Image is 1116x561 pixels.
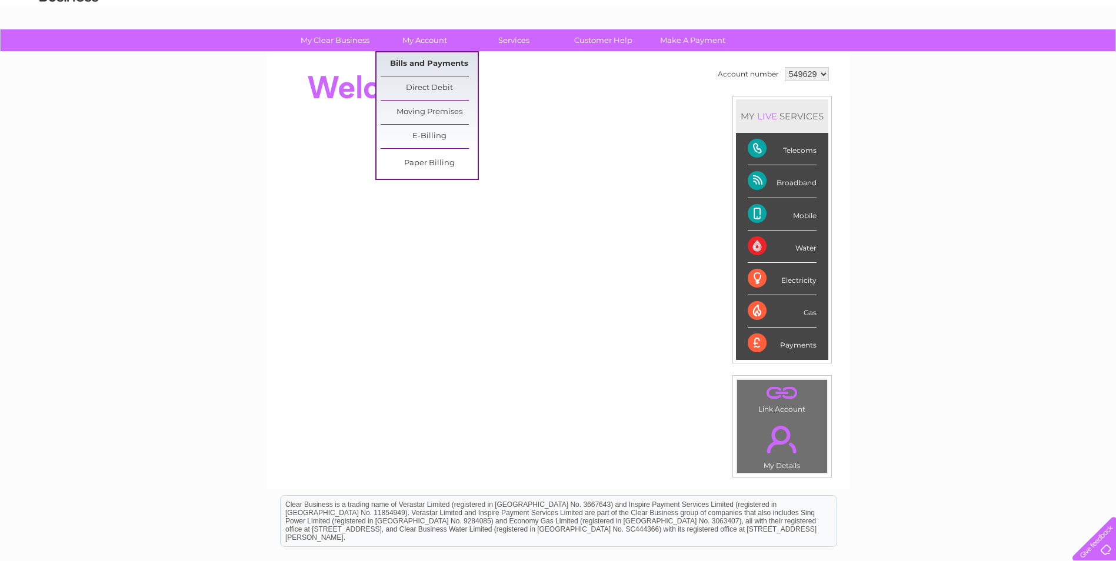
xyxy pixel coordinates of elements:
td: Link Account [737,379,828,416]
a: Paper Billing [381,152,478,175]
a: Telecoms [971,50,1007,59]
a: Services [465,29,562,51]
a: My Account [376,29,473,51]
div: MY SERVICES [736,99,828,133]
div: LIVE [755,111,779,122]
td: Account number [715,64,782,84]
div: Clear Business is a trading name of Verastar Limited (registered in [GEOGRAPHIC_DATA] No. 3667643... [281,6,837,57]
div: Telecoms [748,133,817,165]
div: Electricity [748,263,817,295]
div: Payments [748,328,817,359]
a: E-Billing [381,125,478,148]
a: Moving Premises [381,101,478,124]
a: . [740,383,824,403]
a: 0333 014 3131 [894,6,975,21]
a: Bills and Payments [381,52,478,76]
a: Make A Payment [644,29,741,51]
div: Broadband [748,165,817,198]
a: My Clear Business [287,29,384,51]
img: logo.png [39,31,99,66]
a: Water [909,50,931,59]
a: Energy [938,50,964,59]
a: Contact [1038,50,1067,59]
div: Gas [748,295,817,328]
a: Direct Debit [381,76,478,100]
td: My Details [737,416,828,473]
a: Blog [1014,50,1031,59]
a: Log out [1077,50,1105,59]
div: Mobile [748,198,817,231]
a: Customer Help [555,29,652,51]
div: Water [748,231,817,263]
a: . [740,419,824,460]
